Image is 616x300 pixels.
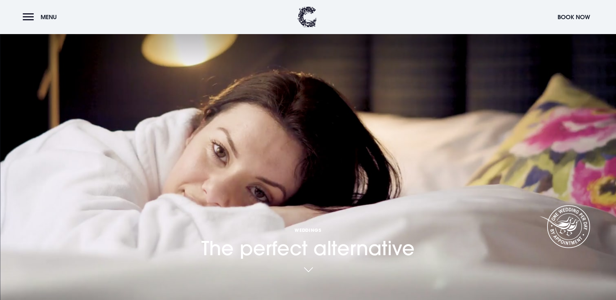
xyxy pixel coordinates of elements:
[554,10,593,24] button: Book Now
[41,13,57,21] span: Menu
[201,190,415,260] h1: The perfect alternative
[23,10,60,24] button: Menu
[297,6,317,28] img: Clandeboye Lodge
[201,227,415,233] span: Weddings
